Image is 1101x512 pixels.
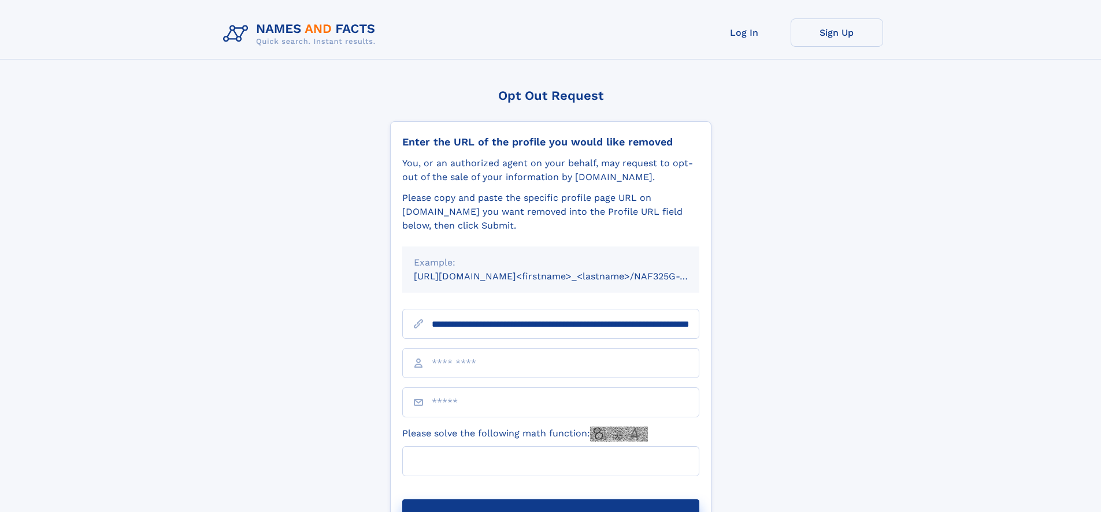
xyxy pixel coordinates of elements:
[791,18,883,47] a: Sign Up
[218,18,385,50] img: Logo Names and Facts
[414,256,688,270] div: Example:
[402,156,699,184] div: You, or an authorized agent on your behalf, may request to opt-out of the sale of your informatio...
[402,427,648,442] label: Please solve the following math function:
[402,191,699,233] div: Please copy and paste the specific profile page URL on [DOMAIN_NAME] you want removed into the Pr...
[698,18,791,47] a: Log In
[414,271,721,282] small: [URL][DOMAIN_NAME]<firstname>_<lastname>/NAF325G-xxxxxxxx
[390,88,711,103] div: Opt Out Request
[402,136,699,148] div: Enter the URL of the profile you would like removed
